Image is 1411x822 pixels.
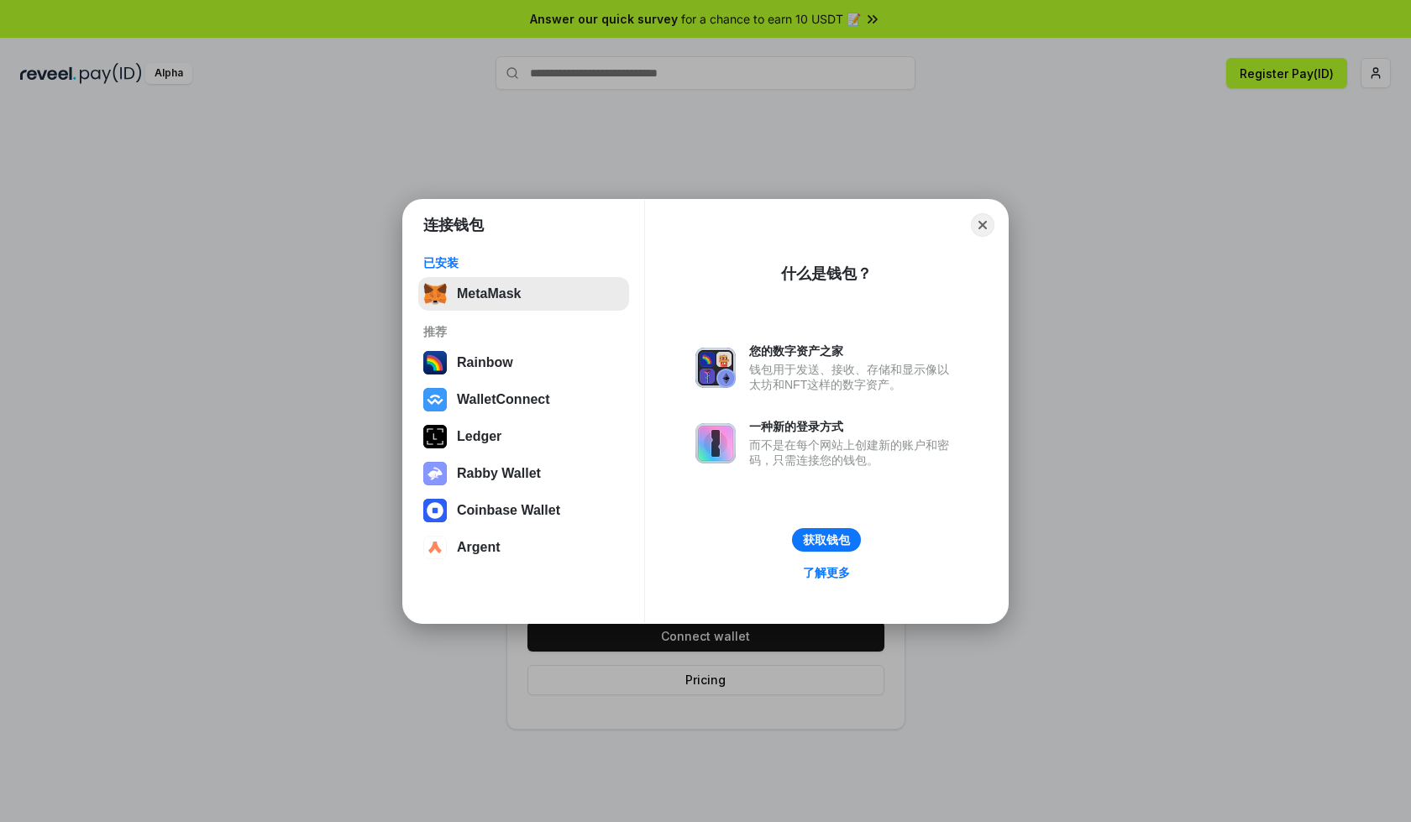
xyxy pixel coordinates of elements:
[423,536,447,559] img: svg+xml,%3Csvg%20width%3D%2228%22%20height%3D%2228%22%20viewBox%3D%220%200%2028%2028%22%20fill%3D...
[457,429,501,444] div: Ledger
[457,503,560,518] div: Coinbase Wallet
[457,286,521,301] div: MetaMask
[457,355,513,370] div: Rainbow
[749,343,957,359] div: 您的数字资产之家
[423,388,447,411] img: svg+xml,%3Csvg%20width%3D%2228%22%20height%3D%2228%22%20viewBox%3D%220%200%2028%2028%22%20fill%3D...
[749,362,957,392] div: 钱包用于发送、接收、存储和显示像以太坊和NFT这样的数字资产。
[418,346,629,380] button: Rainbow
[423,324,624,339] div: 推荐
[423,351,447,374] img: svg+xml,%3Csvg%20width%3D%22120%22%20height%3D%22120%22%20viewBox%3D%220%200%20120%20120%22%20fil...
[457,540,501,555] div: Argent
[423,499,447,522] img: svg+xml,%3Csvg%20width%3D%2228%22%20height%3D%2228%22%20viewBox%3D%220%200%2028%2028%22%20fill%3D...
[803,565,850,580] div: 了解更多
[423,425,447,448] img: svg+xml,%3Csvg%20xmlns%3D%22http%3A%2F%2Fwww.w3.org%2F2000%2Fsvg%22%20width%3D%2228%22%20height%3...
[749,437,957,468] div: 而不是在每个网站上创建新的账户和密码，只需连接您的钱包。
[749,419,957,434] div: 一种新的登录方式
[457,466,541,481] div: Rabby Wallet
[695,423,736,463] img: svg+xml,%3Csvg%20xmlns%3D%22http%3A%2F%2Fwww.w3.org%2F2000%2Fsvg%22%20fill%3D%22none%22%20viewBox...
[418,531,629,564] button: Argent
[418,420,629,453] button: Ledger
[418,383,629,416] button: WalletConnect
[695,348,736,388] img: svg+xml,%3Csvg%20xmlns%3D%22http%3A%2F%2Fwww.w3.org%2F2000%2Fsvg%22%20fill%3D%22none%22%20viewBox...
[423,255,624,270] div: 已安装
[418,457,629,490] button: Rabby Wallet
[803,532,850,547] div: 获取钱包
[423,215,484,235] h1: 连接钱包
[423,462,447,485] img: svg+xml,%3Csvg%20xmlns%3D%22http%3A%2F%2Fwww.w3.org%2F2000%2Fsvg%22%20fill%3D%22none%22%20viewBox...
[418,277,629,311] button: MetaMask
[423,282,447,306] img: svg+xml,%3Csvg%20fill%3D%22none%22%20height%3D%2233%22%20viewBox%3D%220%200%2035%2033%22%20width%...
[457,392,550,407] div: WalletConnect
[781,264,872,284] div: 什么是钱包？
[418,494,629,527] button: Coinbase Wallet
[792,528,861,552] button: 获取钱包
[971,213,994,237] button: Close
[793,562,860,584] a: 了解更多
